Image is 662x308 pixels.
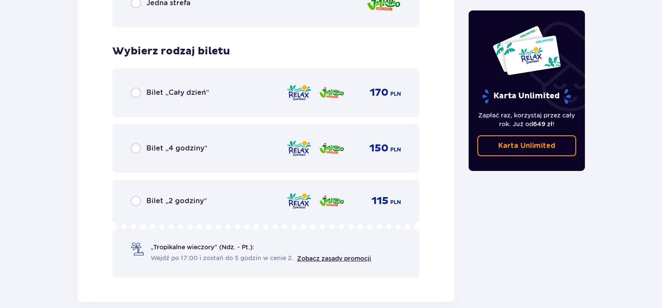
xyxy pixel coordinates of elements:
p: 170 [370,86,388,99]
p: 115 [372,194,388,208]
p: Karta Unlimited [498,141,555,151]
p: PLN [390,146,401,154]
p: Bilet „2 godziny” [146,196,207,206]
img: zone logo [286,84,312,102]
img: zone logo [319,192,345,210]
img: zone logo [286,192,312,210]
p: Wybierz rodzaj biletu [112,45,230,58]
p: Zapłać raz, korzystaj przez cały rok. Już od ! [477,111,577,128]
span: Wejdź po 17:00 i zostań do 5 godzin w cenie 2. [151,254,294,262]
p: PLN [390,90,401,98]
p: 150 [369,142,388,155]
p: Bilet „4 godziny” [146,144,207,153]
img: zone logo [286,139,312,157]
a: Karta Unlimited [477,135,577,156]
img: zone logo [319,84,345,102]
img: zone logo [319,139,345,157]
p: „Tropikalne wieczory" (Ndz. - Pt.): [151,243,254,251]
span: 649 zł [533,121,553,127]
p: PLN [390,198,401,206]
p: Karta Unlimited [481,89,572,104]
a: Zobacz zasady promocji [297,255,371,262]
p: Bilet „Cały dzień” [146,88,209,97]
